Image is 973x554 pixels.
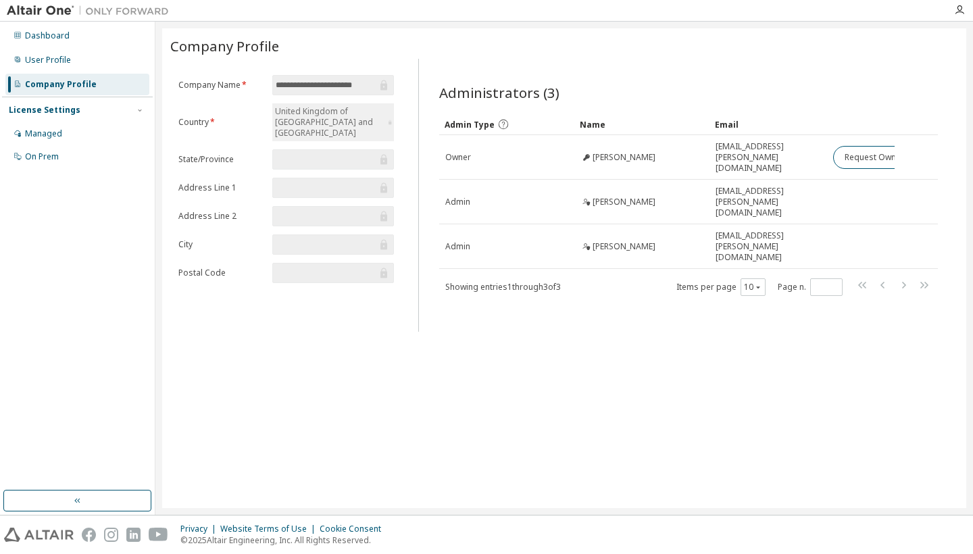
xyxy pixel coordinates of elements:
[445,197,470,207] span: Admin
[178,80,264,91] label: Company Name
[104,528,118,542] img: instagram.svg
[9,105,80,116] div: License Settings
[170,36,279,55] span: Company Profile
[178,239,264,250] label: City
[716,186,822,218] span: [EMAIL_ADDRESS][PERSON_NAME][DOMAIN_NAME]
[716,141,822,174] span: [EMAIL_ADDRESS][PERSON_NAME][DOMAIN_NAME]
[580,114,704,135] div: Name
[220,524,320,534] div: Website Terms of Use
[178,211,264,222] label: Address Line 2
[273,104,385,141] div: United Kingdom of [GEOGRAPHIC_DATA] and [GEOGRAPHIC_DATA]
[445,241,470,252] span: Admin
[439,83,559,102] span: Administrators (3)
[25,128,62,139] div: Managed
[180,534,389,546] p: © 2025 Altair Engineering, Inc. All Rights Reserved.
[445,152,471,163] span: Owner
[25,30,70,41] div: Dashboard
[25,79,97,90] div: Company Profile
[178,268,264,278] label: Postal Code
[7,4,176,18] img: Altair One
[178,182,264,193] label: Address Line 1
[676,278,766,296] span: Items per page
[272,103,393,141] div: United Kingdom of [GEOGRAPHIC_DATA] and [GEOGRAPHIC_DATA]
[178,117,264,128] label: Country
[445,281,561,293] span: Showing entries 1 through 3 of 3
[744,282,762,293] button: 10
[716,230,822,263] span: [EMAIL_ADDRESS][PERSON_NAME][DOMAIN_NAME]
[445,119,495,130] span: Admin Type
[149,528,168,542] img: youtube.svg
[25,151,59,162] div: On Prem
[82,528,96,542] img: facebook.svg
[25,55,71,66] div: User Profile
[178,154,264,165] label: State/Province
[126,528,141,542] img: linkedin.svg
[778,278,843,296] span: Page n.
[4,528,74,542] img: altair_logo.svg
[593,241,655,252] span: [PERSON_NAME]
[715,114,822,135] div: Email
[593,197,655,207] span: [PERSON_NAME]
[180,524,220,534] div: Privacy
[320,524,389,534] div: Cookie Consent
[593,152,655,163] span: [PERSON_NAME]
[833,146,947,169] button: Request Owner Change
